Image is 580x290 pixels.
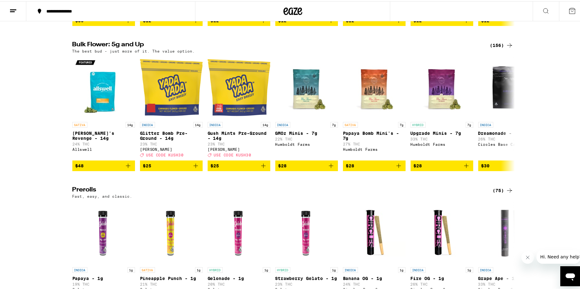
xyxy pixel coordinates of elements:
img: Circles Base Camp - Banana OG - 1g [343,200,406,263]
p: Strawberry Gelato - 1g [275,275,338,280]
p: SATIVA [140,266,155,272]
p: GMOz Minis - 7g [275,130,338,135]
a: Open page for GMOz Minis - 7g from Humboldt Farms [275,55,338,159]
p: Gelonade - 1g [208,275,270,280]
span: $28 [278,162,287,167]
p: 33% THC [411,136,473,140]
span: $28 [346,162,355,167]
p: Dreamonade - 7g [478,130,541,135]
p: SATIVA [343,121,358,126]
p: 26% THC [478,136,541,140]
div: Humboldt Farms [411,141,473,145]
p: INDICA [411,266,426,272]
button: Add to bag [478,159,541,170]
p: INDICA [140,121,155,126]
div: [PERSON_NAME] [140,146,203,150]
iframe: Close message [521,250,534,262]
span: USE CODE KUSH30 [214,152,251,156]
p: 27% THC [343,141,406,145]
p: 1g [127,266,135,272]
div: Circles Base Camp [478,141,541,145]
a: (156) [490,40,513,48]
img: Circles Base Camp - Dreamonade - 7g [478,55,541,118]
div: Allswell [72,146,135,150]
p: INDICA [208,121,223,126]
p: Fast, easy, and classic. [72,193,132,197]
button: Add to bag [208,159,270,170]
span: $25 [211,162,219,167]
img: Allswell - Jack's Revenge - 14g [72,55,135,118]
div: Humboldt Farms [275,141,338,145]
a: Open page for Gush Mints Pre-Ground - 14g from Yada Yada [208,55,270,159]
img: Yada Yada - Glitter Bomb Pre-Ground - 14g [140,55,203,118]
button: Add to bag [411,159,473,170]
p: 23% THC [275,281,338,285]
a: Open page for Glitter Bomb Pre-Ground - 14g from Yada Yada [140,55,203,159]
p: Fire OG - 1g [411,275,473,280]
img: Circles Base Camp - Grape Ape - 1g [478,200,541,263]
p: 1g [195,266,203,272]
span: $28 [414,162,422,167]
a: Open page for Upgrade Minis - 7g from Humboldt Farms [411,55,473,159]
button: Add to bag [72,159,135,170]
p: Pineapple Punch - 1g [140,275,203,280]
img: Gelato - Strawberry Gelato - 1g [275,200,338,263]
h2: Bulk Flower: 5g and Up [72,40,483,48]
p: HYBRID [411,121,426,126]
img: Circles Base Camp - Fire OG - 1g [411,200,473,263]
a: (75) [493,186,513,193]
h2: Prerolls [72,186,483,193]
p: 21% THC [140,281,203,285]
p: 24% THC [72,141,135,145]
button: Add to bag [343,159,406,170]
img: Gelato - Papaya - 1g [72,200,135,263]
a: Open page for Papaya Bomb Mini's - 7g from Humboldt Farms [343,55,406,159]
img: Humboldt Farms - GMOz Minis - 7g [275,55,338,118]
p: INDICA [478,121,493,126]
p: INDICA [72,266,87,272]
p: Grape Ape - 1g [478,275,541,280]
span: $48 [75,162,84,167]
img: Gelato - Pineapple Punch - 1g [140,200,203,263]
div: [PERSON_NAME] [208,146,270,150]
p: INDICA [478,266,493,272]
p: Gush Mints Pre-Ground - 14g [208,130,270,140]
img: Humboldt Farms - Upgrade Minis - 7g [411,55,473,118]
p: 7g [330,121,338,126]
p: Glitter Bomb Pre-Ground - 14g [140,130,203,140]
p: 33% THC [478,281,541,285]
p: 1g [263,266,270,272]
span: USE CODE KUSH30 [146,152,184,156]
p: 7g [398,121,406,126]
p: 22% THC [275,136,338,140]
img: Gelato - Gelonade - 1g [208,200,270,263]
p: 1g [466,266,473,272]
p: 24% THC [343,281,406,285]
span: $30 [481,162,490,167]
p: 19% THC [72,281,135,285]
div: Humboldt Farms [343,146,406,150]
span: Hi. Need any help? [4,4,45,9]
p: 23% THC [208,141,270,145]
span: $25 [143,162,152,167]
img: Yada Yada - Gush Mints Pre-Ground - 14g [208,55,270,118]
p: 14g [126,121,135,126]
p: INDICA [343,266,358,272]
p: 7g [466,121,473,126]
p: 23% THC [140,141,203,145]
a: Open page for Jack's Revenge - 14g from Allswell [72,55,135,159]
button: Add to bag [140,159,203,170]
p: The best bud - just more of it. The value option. [72,48,195,52]
p: 14g [193,121,203,126]
p: Papaya - 1g [72,275,135,280]
p: INDICA [275,121,290,126]
p: 1g [330,266,338,272]
p: Papaya Bomb Mini's - 7g [343,130,406,140]
p: Upgrade Minis - 7g [411,130,473,135]
p: HYBRID [208,266,223,272]
img: Humboldt Farms - Papaya Bomb Mini's - 7g [343,55,406,118]
button: Add to bag [275,159,338,170]
p: 14g [261,121,270,126]
p: 1g [398,266,406,272]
